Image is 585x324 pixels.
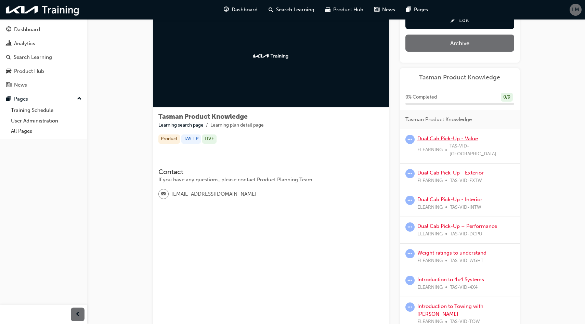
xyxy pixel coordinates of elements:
[181,134,201,144] div: TAS-LP
[405,135,415,144] span: learningRecordVerb_ATTEMPT-icon
[232,6,258,14] span: Dashboard
[158,113,248,120] span: Tasman Product Knowledge
[14,40,35,48] div: Analytics
[572,6,579,14] span: LM
[269,5,273,14] span: search-icon
[3,23,84,36] a: Dashboard
[6,27,11,33] span: guage-icon
[405,35,514,52] button: Archive
[417,303,483,317] a: Introduction to Towing with [PERSON_NAME]
[405,169,415,178] span: learningRecordVerb_ATTEMPT-icon
[224,5,229,14] span: guage-icon
[77,94,82,103] span: up-icon
[450,204,481,211] span: TAS-VID-INTW
[171,190,257,198] span: [EMAIL_ADDRESS][DOMAIN_NAME]
[417,284,443,291] span: ELEARNING
[450,257,483,265] span: TAS-VID-WGHT
[406,5,411,14] span: pages-icon
[3,93,84,105] button: Pages
[8,126,84,137] a: All Pages
[3,22,84,93] button: DashboardAnalyticsSearch LearningProduct HubNews
[405,93,437,101] span: 0 % Completed
[75,310,80,319] span: prev-icon
[161,190,166,199] span: email-icon
[3,3,82,17] img: kia-training
[405,116,472,124] span: Tasman Product Knowledge
[14,53,52,61] div: Search Learning
[158,168,383,176] h3: Contact
[14,81,27,89] div: News
[459,16,469,23] div: Edit
[450,177,482,185] span: TAS-VID-EXTW
[8,116,84,126] a: User Administration
[405,222,415,232] span: learningRecordVerb_ATTEMPT-icon
[333,6,363,14] span: Product Hub
[401,3,433,17] a: pages-iconPages
[450,142,514,158] span: TAS-VID-[GEOGRAPHIC_DATA]
[450,230,482,238] span: TAS-VID-DCPU
[263,3,320,17] a: search-iconSearch Learning
[6,41,11,47] span: chart-icon
[3,37,84,50] a: Analytics
[414,6,428,14] span: Pages
[405,10,514,29] a: Edit
[570,4,582,16] button: LM
[501,93,513,102] div: 0 / 9
[417,257,443,265] span: ELEARNING
[6,68,11,75] span: car-icon
[451,17,456,24] span: pencil-icon
[276,6,314,14] span: Search Learning
[417,177,443,185] span: ELEARNING
[210,121,264,129] li: Learning plan detail page
[320,3,369,17] a: car-iconProduct Hub
[450,284,478,291] span: TAS-VID-4X4
[3,79,84,91] a: News
[417,223,497,229] a: Dual Cab Pick-Up – Performance
[405,276,415,285] span: learningRecordVerb_ATTEMPT-icon
[417,146,443,154] span: ELEARNING
[417,196,482,203] a: Dual Cab Pick-Up - Interior
[3,51,84,64] a: Search Learning
[6,96,11,102] span: pages-icon
[218,3,263,17] a: guage-iconDashboard
[405,74,514,81] a: Tasman Product Knowledge
[450,40,469,47] div: Archive
[325,5,330,14] span: car-icon
[374,5,379,14] span: news-icon
[158,134,180,144] div: Product
[252,53,290,60] img: kia-training
[382,6,395,14] span: News
[3,65,84,78] a: Product Hub
[158,122,204,128] a: Learning search page
[405,196,415,205] span: learningRecordVerb_ATTEMPT-icon
[417,276,484,283] a: Introduction to 4x4 Systems
[417,250,486,256] a: Weight ratings to understand
[405,302,415,312] span: learningRecordVerb_ATTEMPT-icon
[202,134,217,144] div: LIVE
[14,95,28,103] div: Pages
[417,204,443,211] span: ELEARNING
[417,170,484,176] a: Dual Cab Pick-Up - Exterior
[14,67,44,75] div: Product Hub
[417,230,443,238] span: ELEARNING
[369,3,401,17] a: news-iconNews
[417,135,478,142] a: Dual Cab Pick-Up - Value
[8,105,84,116] a: Training Schedule
[158,176,383,184] div: If you have any questions, please contact Product Planning Team.
[6,82,11,88] span: news-icon
[14,26,40,34] div: Dashboard
[405,249,415,258] span: learningRecordVerb_ATTEMPT-icon
[6,54,11,61] span: search-icon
